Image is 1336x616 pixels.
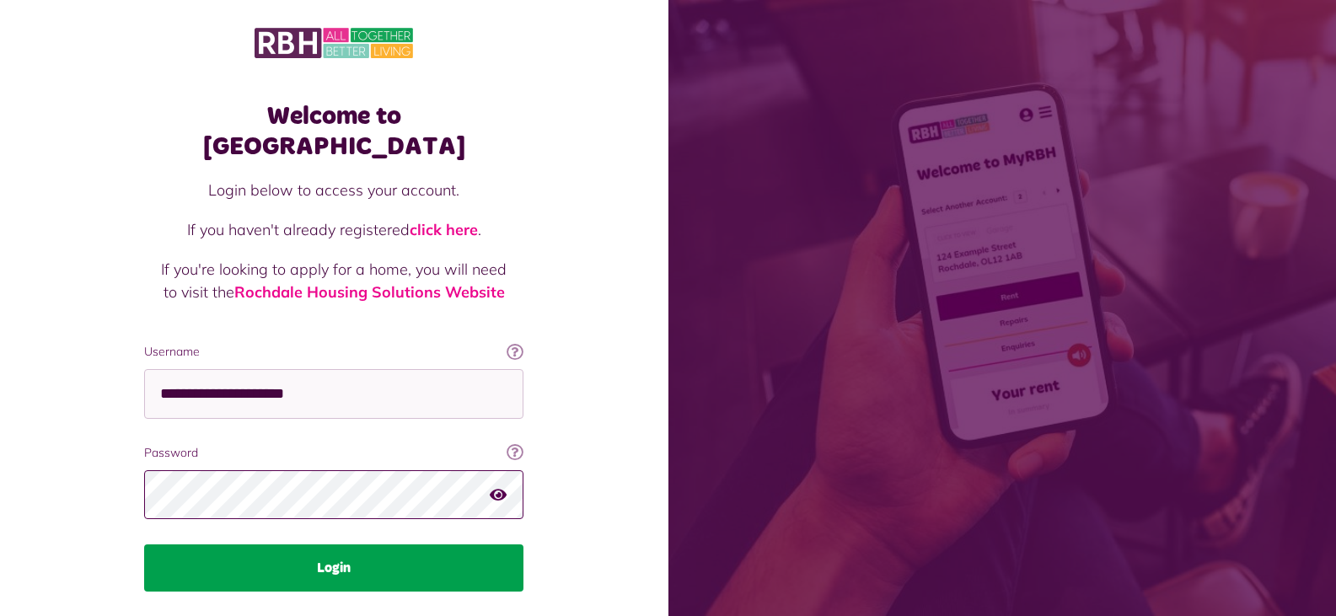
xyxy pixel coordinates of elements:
label: Password [144,444,523,462]
button: Login [144,544,523,592]
p: If you haven't already registered . [161,218,507,241]
a: Rochdale Housing Solutions Website [234,282,505,302]
label: Username [144,343,523,361]
p: Login below to access your account. [161,179,507,201]
h1: Welcome to [GEOGRAPHIC_DATA] [144,101,523,162]
p: If you're looking to apply for a home, you will need to visit the [161,258,507,303]
img: MyRBH [255,25,413,61]
a: click here [410,220,478,239]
